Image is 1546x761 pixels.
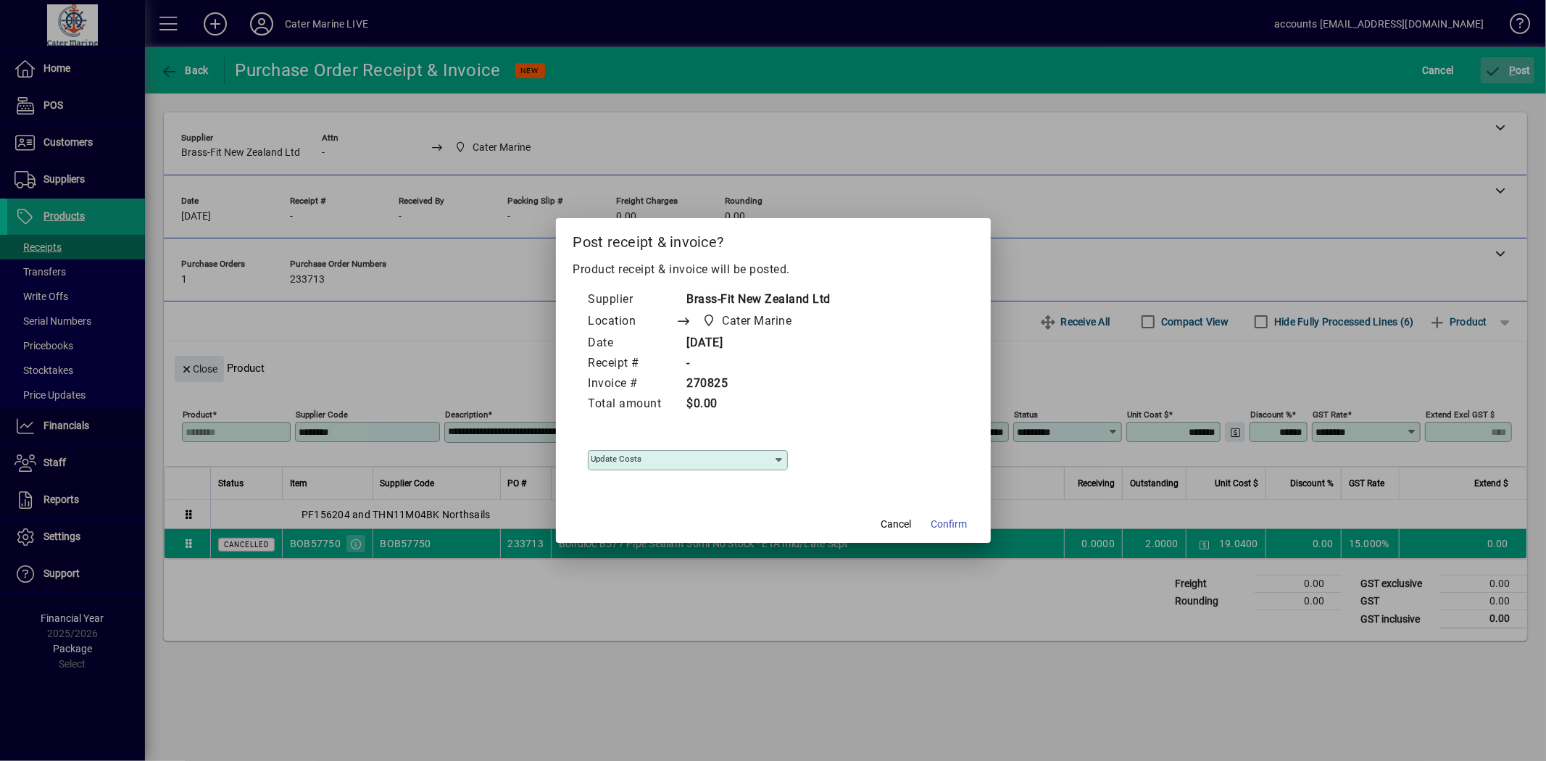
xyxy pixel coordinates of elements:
[588,374,676,394] td: Invoice #
[588,310,676,333] td: Location
[881,517,912,532] span: Cancel
[573,261,973,278] p: Product receipt & invoice will be posted.
[699,311,798,331] span: Cater Marine
[556,218,991,260] h2: Post receipt & invoice?
[588,290,676,310] td: Supplier
[676,290,831,310] td: Brass-Fit New Zealand Ltd
[591,454,642,464] mat-label: Update costs
[676,333,831,354] td: [DATE]
[588,354,676,374] td: Receipt #
[926,511,973,537] button: Confirm
[873,511,920,537] button: Cancel
[931,517,968,532] span: Confirm
[676,394,831,415] td: $0.00
[588,333,676,354] td: Date
[676,374,831,394] td: 270825
[723,312,792,330] span: Cater Marine
[588,394,676,415] td: Total amount
[676,354,831,374] td: -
